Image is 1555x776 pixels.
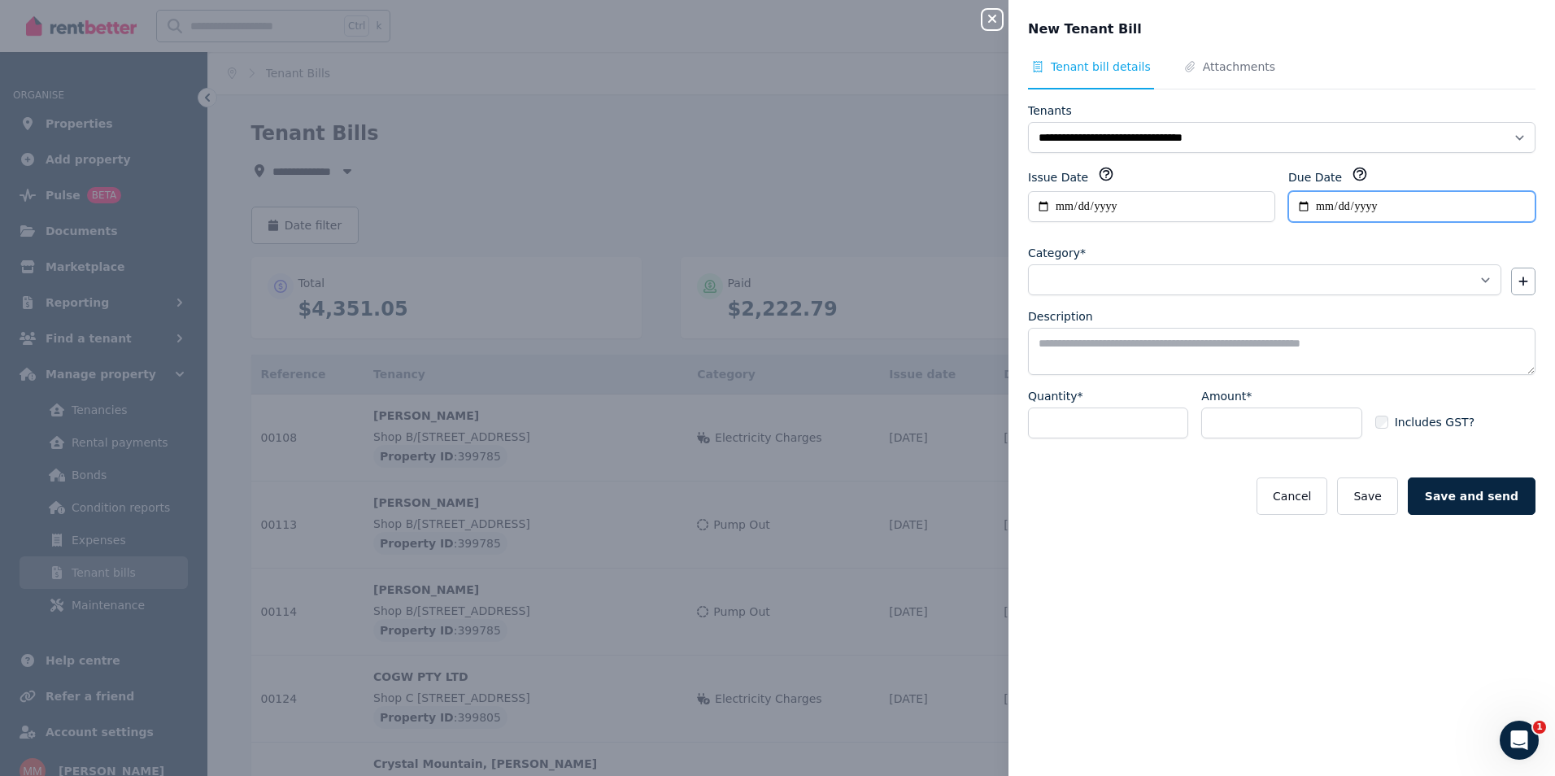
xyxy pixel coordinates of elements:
label: Quantity* [1028,388,1083,404]
button: Cancel [1257,477,1327,515]
button: Save and send [1408,477,1535,515]
input: Includes GST? [1375,416,1388,429]
label: Tenants [1028,102,1072,119]
label: Category* [1028,245,1086,261]
span: 1 [1533,721,1546,734]
span: New Tenant Bill [1028,20,1142,39]
span: Attachments [1203,59,1275,75]
button: Save [1337,477,1397,515]
iframe: Intercom live chat [1500,721,1539,760]
label: Due Date [1288,169,1342,185]
nav: Tabs [1028,59,1535,89]
label: Description [1028,308,1093,325]
label: Amount* [1201,388,1252,404]
label: Issue Date [1028,169,1088,185]
span: Includes GST? [1395,414,1474,430]
span: Tenant bill details [1051,59,1151,75]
